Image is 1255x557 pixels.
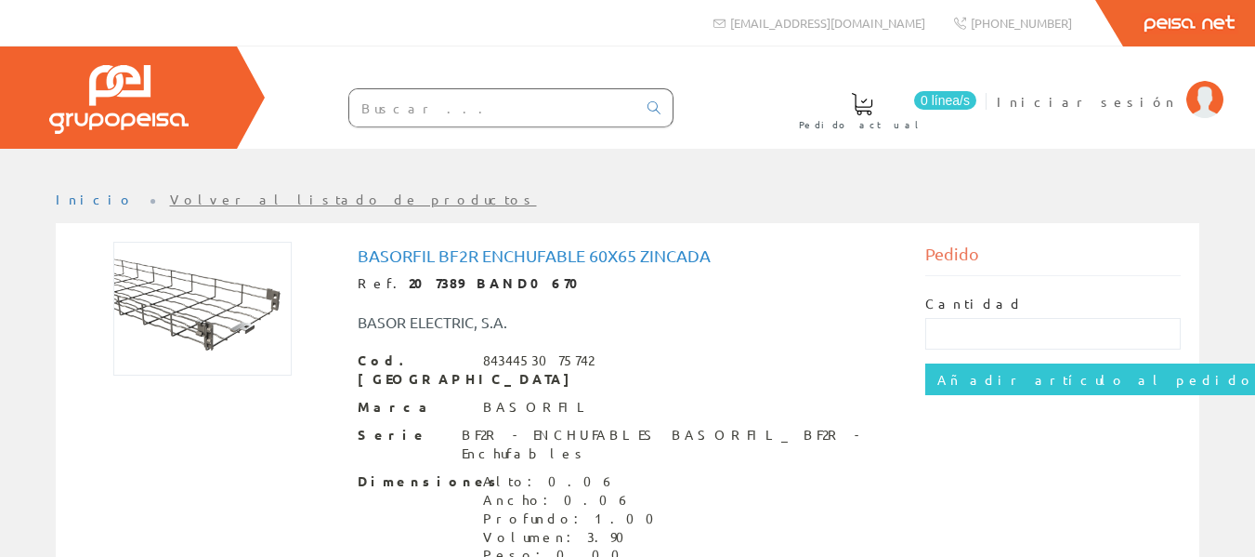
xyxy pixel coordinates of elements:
a: Iniciar sesión [997,77,1223,95]
span: [EMAIL_ADDRESS][DOMAIN_NAME] [730,15,925,31]
div: 8434453075742 [483,351,594,370]
div: Profundo: 1.00 [483,510,665,528]
span: Marca [358,398,469,417]
div: BF2R - ENCHUFABLES BASORFIL_ BF2R - Enchufables [462,426,897,463]
strong: 207389 BAND0670 [409,274,591,291]
span: Dimensiones [358,472,469,491]
img: Foto artículo Basorfil Bf2r Enchufable 60x65 Zincada (192x144) [113,242,292,376]
div: Volumen: 3.90 [483,528,665,547]
span: Cod. [GEOGRAPHIC_DATA] [358,351,469,389]
img: Grupo Peisa [49,65,189,134]
span: 0 línea/s [914,91,976,110]
a: Inicio [56,191,135,207]
div: BASOR ELECTRIC, S.A. [344,312,674,333]
label: Cantidad [925,295,1024,313]
div: BASORFIL [483,398,593,417]
span: [PHONE_NUMBER] [971,15,1072,31]
span: Iniciar sesión [997,92,1177,111]
div: Ancho: 0.06 [483,491,665,510]
div: Alto: 0.06 [483,472,665,491]
h1: Basorfil Bf2r Enchufable 60x65 Zincada [358,246,897,265]
a: Volver al listado de productos [170,191,537,207]
div: Ref. [358,274,897,293]
span: Serie [358,426,448,444]
div: Pedido [925,242,1181,276]
input: Buscar ... [349,89,636,126]
span: Pedido actual [799,115,925,134]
